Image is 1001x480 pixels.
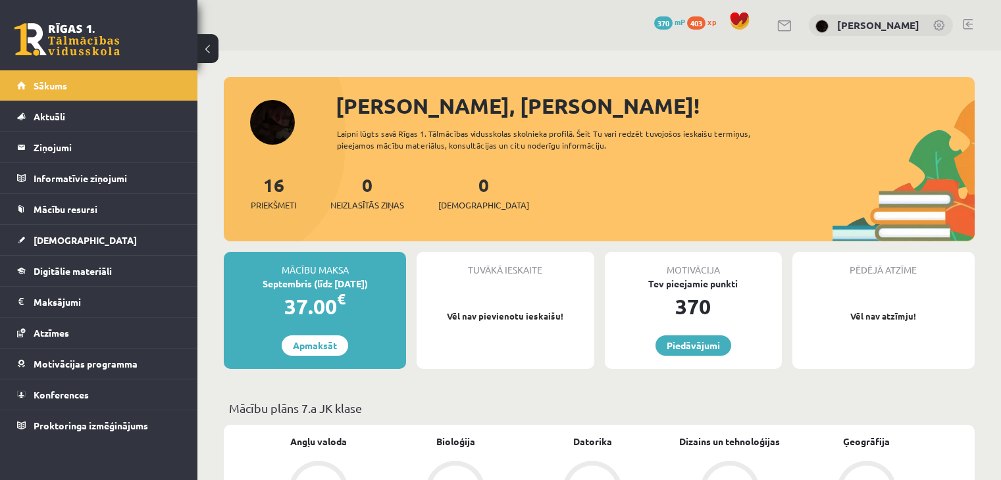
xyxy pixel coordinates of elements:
span: Neizlasītās ziņas [330,199,404,212]
div: Laipni lūgts savā Rīgas 1. Tālmācības vidusskolas skolnieka profilā. Šeit Tu vari redzēt tuvojošo... [337,128,788,151]
a: Motivācijas programma [17,348,181,379]
span: [DEMOGRAPHIC_DATA] [34,234,137,246]
a: Konferences [17,379,181,410]
span: [DEMOGRAPHIC_DATA] [438,199,529,212]
a: Ģeogrāfija [843,435,890,448]
span: € [337,289,346,308]
span: Mācību resursi [34,203,97,215]
span: xp [707,16,716,27]
a: Ziņojumi [17,132,181,162]
div: Motivācija [605,252,782,277]
a: 16Priekšmeti [251,173,296,212]
a: Bioloģija [436,435,475,448]
a: 0Neizlasītās ziņas [330,173,404,212]
a: [DEMOGRAPHIC_DATA] [17,225,181,255]
p: Mācību plāns 7.a JK klase [229,399,969,417]
span: Aktuāli [34,110,65,122]
div: Tev pieejamie punkti [605,277,782,291]
p: Vēl nav pievienotu ieskaišu! [423,310,587,323]
a: Dizains un tehnoloģijas [679,435,780,448]
a: 370 mP [654,16,685,27]
a: Angļu valoda [290,435,347,448]
a: Aktuāli [17,101,181,132]
img: Linda Rutka [815,20,829,33]
span: Motivācijas programma [34,358,138,370]
a: 403 xp [687,16,723,27]
a: Rīgas 1. Tālmācības vidusskola [14,23,120,56]
span: 370 [654,16,673,30]
div: Mācību maksa [224,252,406,277]
span: 403 [687,16,706,30]
div: Tuvākā ieskaite [417,252,594,277]
span: Sākums [34,80,67,91]
span: Konferences [34,389,89,400]
legend: Informatīvie ziņojumi [34,163,181,193]
a: [PERSON_NAME] [837,18,919,32]
div: 370 [605,291,782,322]
span: Atzīmes [34,327,69,339]
span: Proktoringa izmēģinājums [34,420,148,431]
p: Vēl nav atzīmju! [799,310,968,323]
div: Septembris (līdz [DATE]) [224,277,406,291]
a: Informatīvie ziņojumi [17,163,181,193]
span: Digitālie materiāli [34,265,112,277]
legend: Maksājumi [34,287,181,317]
legend: Ziņojumi [34,132,181,162]
div: Pēdējā atzīme [792,252,975,277]
a: Maksājumi [17,287,181,317]
a: Mācību resursi [17,194,181,224]
a: Sākums [17,70,181,101]
span: mP [675,16,685,27]
a: Atzīmes [17,318,181,348]
a: Datorika [573,435,612,448]
a: Apmaksāt [282,335,348,356]
div: 37.00 [224,291,406,322]
a: 0[DEMOGRAPHIC_DATA] [438,173,529,212]
a: Piedāvājumi [655,335,731,356]
div: [PERSON_NAME], [PERSON_NAME]! [336,90,975,122]
a: Digitālie materiāli [17,256,181,286]
a: Proktoringa izmēģinājums [17,410,181,441]
span: Priekšmeti [251,199,296,212]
